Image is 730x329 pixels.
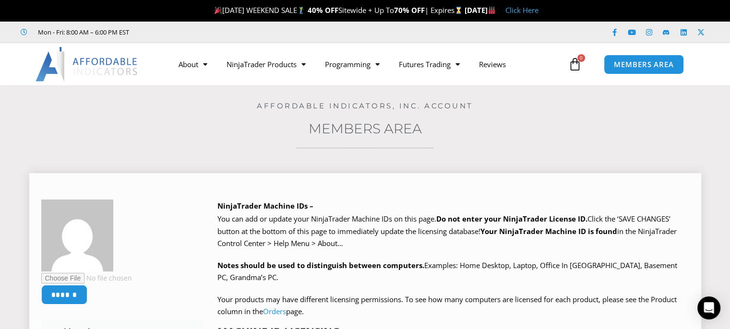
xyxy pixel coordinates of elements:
[257,101,473,110] a: Affordable Indicators, Inc. Account
[469,53,515,75] a: Reviews
[217,260,424,270] strong: Notes should be used to distinguish between computers.
[143,27,287,37] iframe: Customer reviews powered by Trustpilot
[263,306,286,316] a: Orders
[217,214,677,248] span: Click the ‘SAVE CHANGES’ button at the bottom of this page to immediately update the licensing da...
[169,53,217,75] a: About
[41,200,113,271] img: 34b604947fb4e4bcf265899cd66bca4dcff81469444d1d060798adda5c032cd7
[505,5,539,15] a: Click Here
[488,7,495,14] img: 🏭
[212,5,464,15] span: [DATE] WEEKEND SALE Sitewide + Up To | Expires
[217,53,315,75] a: NinjaTrader Products
[577,54,585,62] span: 0
[217,214,436,223] span: You can add or update your NinjaTrader Machine IDs on this page.
[36,47,139,82] img: LogoAI | Affordable Indicators – NinjaTrader
[217,294,677,317] span: Your products may have different licensing permissions. To see how many computers are licensed fo...
[480,226,617,236] strong: Your NinjaTrader Machine ID is found
[554,50,596,78] a: 0
[697,296,720,319] div: Open Intercom Messenger
[217,201,313,211] b: NinjaTrader Machine IDs –
[309,120,422,137] a: Members Area
[169,53,566,75] nav: Menu
[604,55,684,74] a: MEMBERS AREA
[455,7,462,14] img: ⌛
[394,5,425,15] strong: 70% OFF
[215,7,222,14] img: 🎉
[315,53,389,75] a: Programming
[217,260,677,282] span: Examples: Home Desktop, Laptop, Office In [GEOGRAPHIC_DATA], Basement PC, Grandma’s PC.
[465,5,496,15] strong: [DATE]
[36,26,129,38] span: Mon - Fri: 8:00 AM – 6:00 PM EST
[436,214,587,223] b: Do not enter your NinjaTrader License ID.
[308,5,338,15] strong: 40% OFF
[389,53,469,75] a: Futures Trading
[614,61,674,68] span: MEMBERS AREA
[298,7,305,14] img: 🏌️‍♂️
